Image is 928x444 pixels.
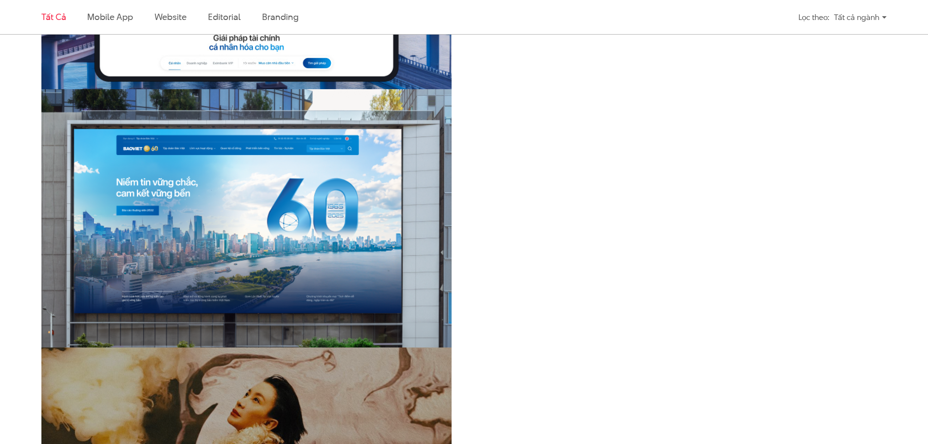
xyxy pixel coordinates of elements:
[21,76,472,378] img: BaoViet 60 năm
[87,11,133,23] a: Mobile app
[41,11,66,23] a: Tất cả
[798,9,829,26] div: Lọc theo:
[834,9,887,26] div: Tất cả ngành
[208,11,241,23] a: Editorial
[262,11,298,23] a: Branding
[154,11,187,23] a: Website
